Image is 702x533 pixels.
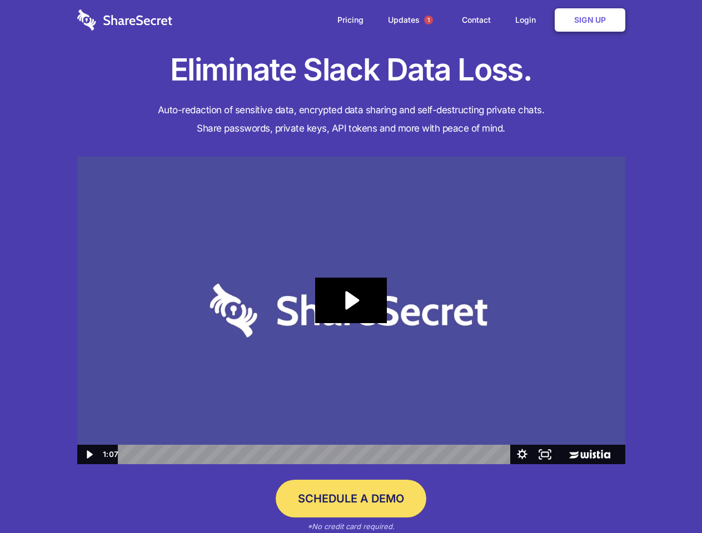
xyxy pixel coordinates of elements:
a: Pricing [326,3,375,37]
a: Login [504,3,552,37]
img: logo-wordmark-white-trans-d4663122ce5f474addd5e946df7df03e33cb6a1c49d2221995e7729f52c070b2.svg [77,9,172,31]
h4: Auto-redaction of sensitive data, encrypted data sharing and self-destructing private chats. Shar... [77,101,625,138]
iframe: Drift Widget Chat Controller [646,477,689,520]
h1: Eliminate Slack Data Loss. [77,50,625,90]
a: Contact [451,3,502,37]
button: Play Video [77,445,100,464]
img: Sharesecret [77,157,625,465]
